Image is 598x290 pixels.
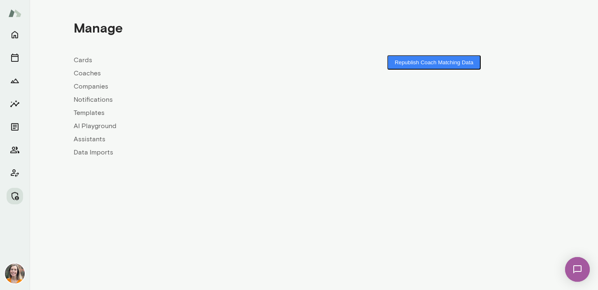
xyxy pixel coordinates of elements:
button: Client app [7,165,23,181]
button: Home [7,26,23,43]
button: Insights [7,96,23,112]
a: Data Imports [74,147,314,157]
button: Growth Plan [7,72,23,89]
h4: Manage [74,20,123,35]
a: Cards [74,55,314,65]
a: Templates [74,108,314,118]
a: Coaches [74,68,314,78]
button: Sessions [7,49,23,66]
a: Assistants [74,134,314,144]
button: Manage [7,188,23,204]
img: Mento [8,5,21,21]
button: Members [7,142,23,158]
button: Documents [7,119,23,135]
a: Companies [74,82,314,91]
img: Carrie Kelly [5,264,25,283]
a: Notifications [74,95,314,105]
button: Republish Coach Matching Data [387,55,481,70]
a: AI Playground [74,121,314,131]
